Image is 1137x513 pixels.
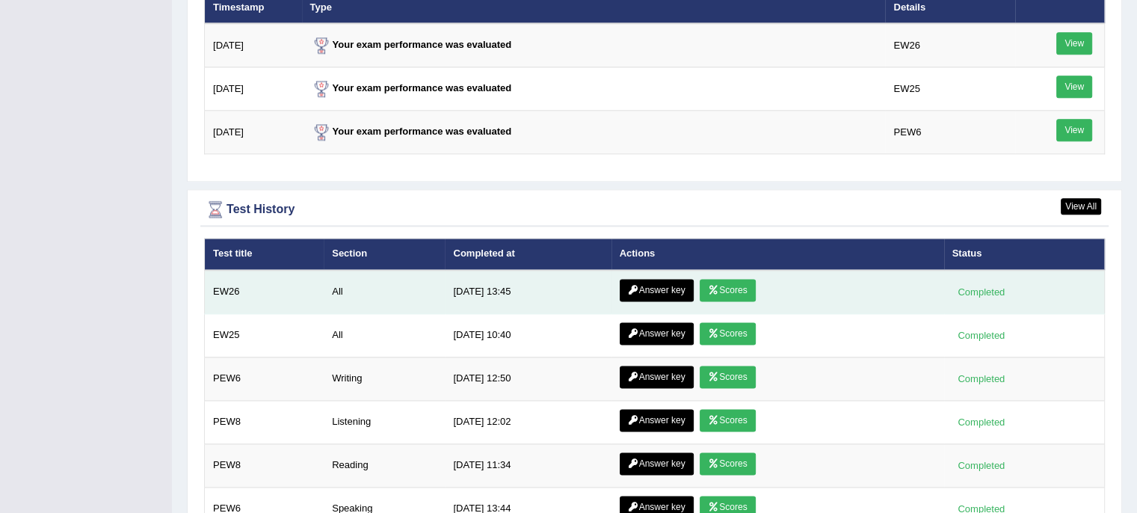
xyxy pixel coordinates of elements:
[700,322,755,345] a: Scores
[1056,32,1092,55] a: View
[205,400,324,443] td: PEW8
[445,400,611,443] td: [DATE] 12:02
[205,443,324,487] td: PEW8
[445,313,611,357] td: [DATE] 10:40
[620,409,694,431] a: Answer key
[700,366,755,388] a: Scores
[205,357,324,400] td: PEW6
[204,198,1105,221] div: Test History
[310,39,512,50] strong: Your exam performance was evaluated
[700,452,755,475] a: Scores
[324,357,445,400] td: Writing
[324,270,445,314] td: All
[445,239,611,270] th: Completed at
[310,82,512,93] strong: Your exam performance was evaluated
[952,414,1011,430] div: Completed
[1056,76,1092,98] a: View
[952,328,1011,343] div: Completed
[611,239,944,270] th: Actions
[700,409,755,431] a: Scores
[324,239,445,270] th: Section
[620,366,694,388] a: Answer key
[310,126,512,137] strong: Your exam performance was evaluated
[620,452,694,475] a: Answer key
[324,400,445,443] td: Listening
[324,443,445,487] td: Reading
[944,239,1105,270] th: Status
[952,371,1011,387] div: Completed
[1061,198,1101,215] a: View All
[885,23,1014,67] td: EW26
[620,279,694,301] a: Answer key
[1056,119,1092,141] a: View
[205,111,302,154] td: [DATE]
[885,111,1014,154] td: PEW6
[445,270,611,314] td: [DATE] 13:45
[205,270,324,314] td: EW26
[324,313,445,357] td: All
[205,67,302,111] td: [DATE]
[700,279,755,301] a: Scores
[952,458,1011,473] div: Completed
[620,322,694,345] a: Answer key
[205,23,302,67] td: [DATE]
[445,357,611,400] td: [DATE] 12:50
[445,443,611,487] td: [DATE] 11:34
[205,239,324,270] th: Test title
[885,67,1014,111] td: EW25
[205,313,324,357] td: EW25
[952,284,1011,300] div: Completed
